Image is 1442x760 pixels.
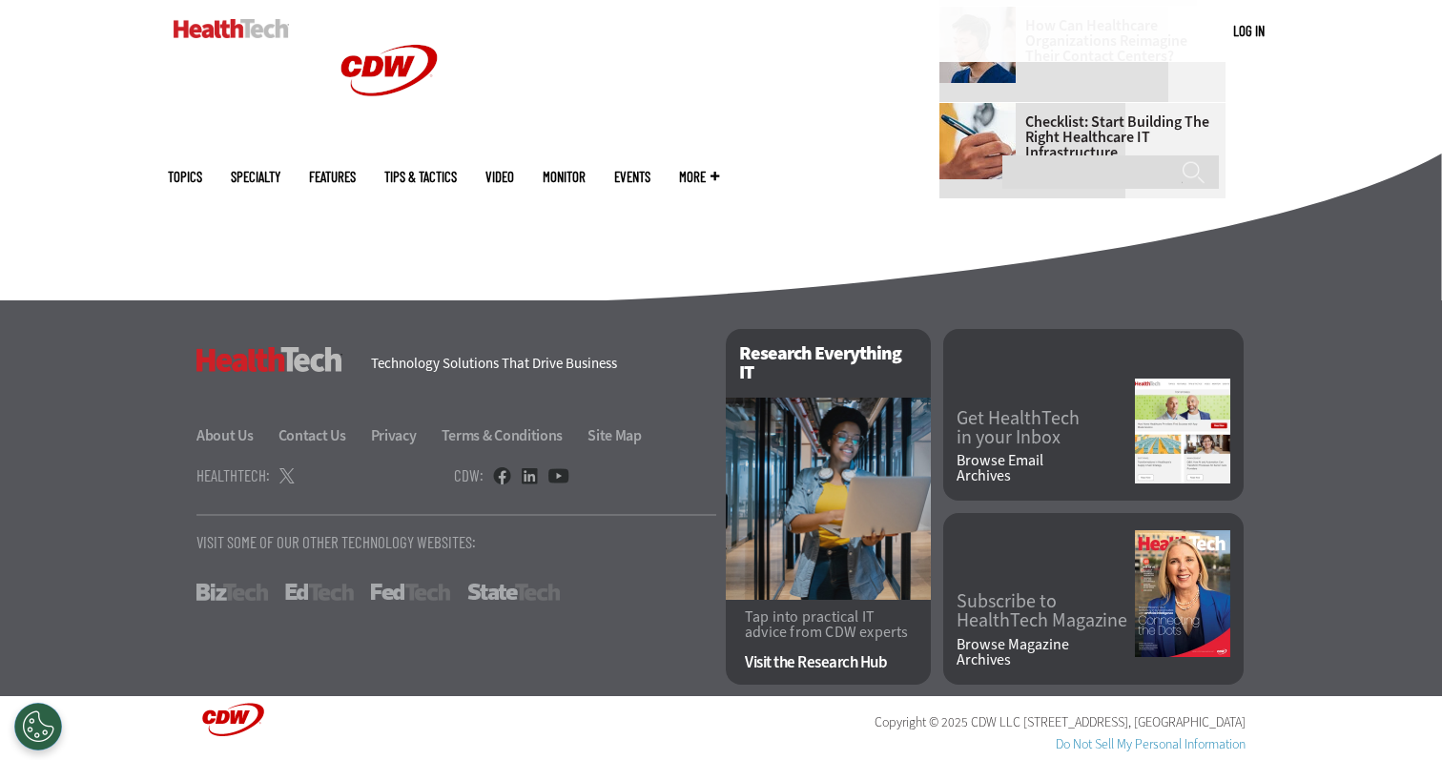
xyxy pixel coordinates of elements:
img: Home [174,19,289,38]
h4: HealthTech: [196,467,270,483]
a: About Us [196,425,276,445]
h2: Research Everything IT [726,329,931,398]
button: Open Preferences [14,703,62,750]
a: Browse MagazineArchives [957,637,1135,668]
a: Subscribe toHealthTech Magazine [957,592,1135,630]
span: Copyright © 2025 [875,713,968,731]
a: Browse EmailArchives [957,453,1135,483]
span: Topics [168,170,202,184]
a: Features [309,170,356,184]
a: CDW [318,126,461,146]
a: Get HealthTechin your Inbox [957,409,1135,447]
a: Terms & Conditions [442,425,586,445]
a: EdTech [285,584,354,601]
p: Visit Some Of Our Other Technology Websites: [196,534,716,550]
a: Events [614,170,650,184]
span: [GEOGRAPHIC_DATA] [1134,713,1246,731]
a: Contact Us [278,425,368,445]
a: Privacy [371,425,439,445]
img: newsletter screenshot [1135,379,1230,483]
h4: Technology Solutions That Drive Business [371,357,702,371]
h4: CDW: [454,467,484,483]
a: FedTech [371,584,450,601]
h3: HealthTech [196,347,342,372]
a: BizTech [196,584,268,601]
span: , [1128,713,1131,731]
a: StateTech [467,584,560,601]
img: Summer 2025 cover [1135,530,1230,657]
a: Tips & Tactics [384,170,457,184]
span: Specialty [231,170,280,184]
p: Tap into practical IT advice from CDW experts [745,609,912,640]
a: Log in [1233,22,1265,39]
div: Cookies Settings [14,703,62,750]
a: Site Map [587,425,642,445]
a: Video [485,170,514,184]
a: Do Not Sell My Personal Information [1056,735,1246,753]
a: MonITor [543,170,586,184]
span: CDW LLC [STREET_ADDRESS] [971,713,1128,731]
span: More [679,170,719,184]
div: User menu [1233,21,1265,41]
a: Visit the Research Hub [745,654,912,670]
